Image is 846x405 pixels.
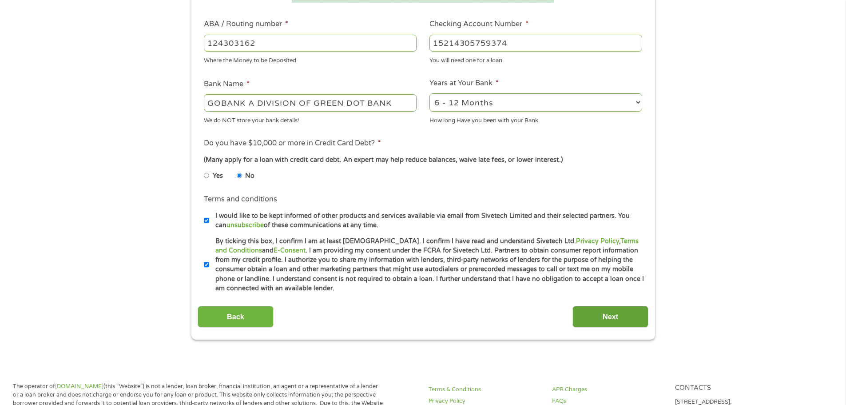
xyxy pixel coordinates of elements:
a: Privacy Policy [576,237,619,245]
input: 263177916 [204,35,417,52]
a: Terms and Conditions [215,237,639,254]
label: Bank Name [204,80,250,89]
input: Back [198,306,274,328]
input: Next [572,306,648,328]
label: ABA / Routing number [204,20,288,29]
label: Years at Your Bank [429,79,499,88]
div: How long Have you been with your Bank [429,113,642,125]
input: 345634636 [429,35,642,52]
label: Checking Account Number [429,20,528,29]
a: [DOMAIN_NAME] [55,383,103,390]
a: unsubscribe [226,221,264,229]
a: APR Charges [552,385,665,394]
h4: Contacts [675,384,788,393]
div: (Many apply for a loan with credit card debt. An expert may help reduce balances, waive late fees... [204,155,642,165]
label: No [245,171,254,181]
label: Do you have $10,000 or more in Credit Card Debt? [204,139,381,148]
a: E-Consent [274,247,306,254]
label: I would like to be kept informed of other products and services available via email from Sivetech... [209,211,645,230]
div: You will need one for a loan. [429,53,642,65]
label: Yes [213,171,223,181]
label: By ticking this box, I confirm I am at least [DEMOGRAPHIC_DATA]. I confirm I have read and unders... [209,237,645,293]
div: Where the Money to be Deposited [204,53,417,65]
label: Terms and conditions [204,195,277,204]
div: We do NOT store your bank details! [204,113,417,125]
a: Terms & Conditions [429,385,541,394]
